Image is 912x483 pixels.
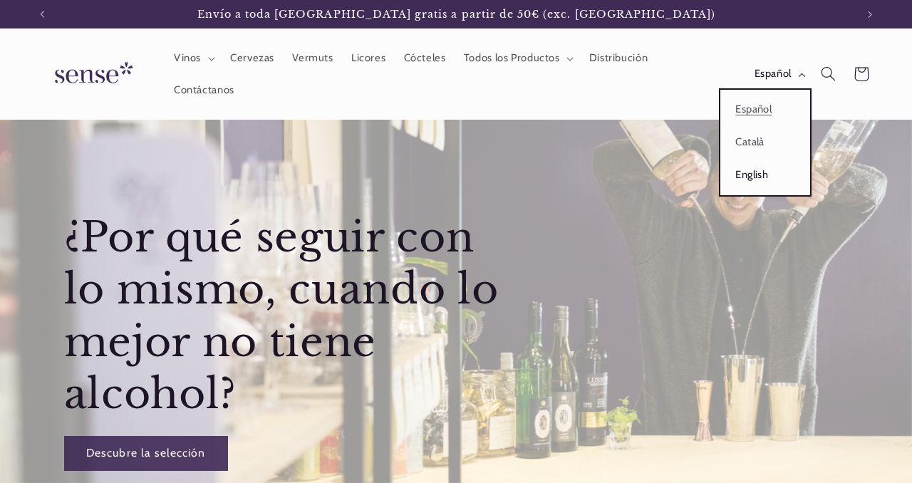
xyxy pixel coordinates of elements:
span: Cócteles [404,51,446,65]
span: Vinos [174,51,201,65]
a: Contáctanos [165,74,243,105]
summary: Vinos [165,43,221,74]
span: Cervezas [230,51,274,65]
a: Català [720,126,810,159]
span: Vermuts [292,51,333,65]
img: Sense [38,53,145,94]
a: Cervezas [221,43,283,74]
span: Distribución [589,51,648,65]
a: Vermuts [284,43,343,74]
a: Distribución [580,43,657,74]
span: Español [755,66,792,82]
span: Todos los Productos [464,51,560,65]
span: Envío a toda [GEOGRAPHIC_DATA] gratis a partir de 50€ (exc. [GEOGRAPHIC_DATA]) [197,8,716,21]
a: English [720,159,810,192]
span: Contáctanos [174,83,234,97]
summary: Búsqueda [812,58,844,90]
h2: ¿Por qué seguir con lo mismo, cuando lo mejor no tiene alcohol? [63,212,520,421]
button: Español [745,60,812,88]
a: Cócteles [395,43,455,74]
summary: Todos los Productos [455,43,580,74]
span: Licores [351,51,385,65]
a: Descubre la selección [63,436,227,471]
a: Licores [342,43,395,74]
a: Sense [32,48,150,100]
a: Español [720,93,810,126]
